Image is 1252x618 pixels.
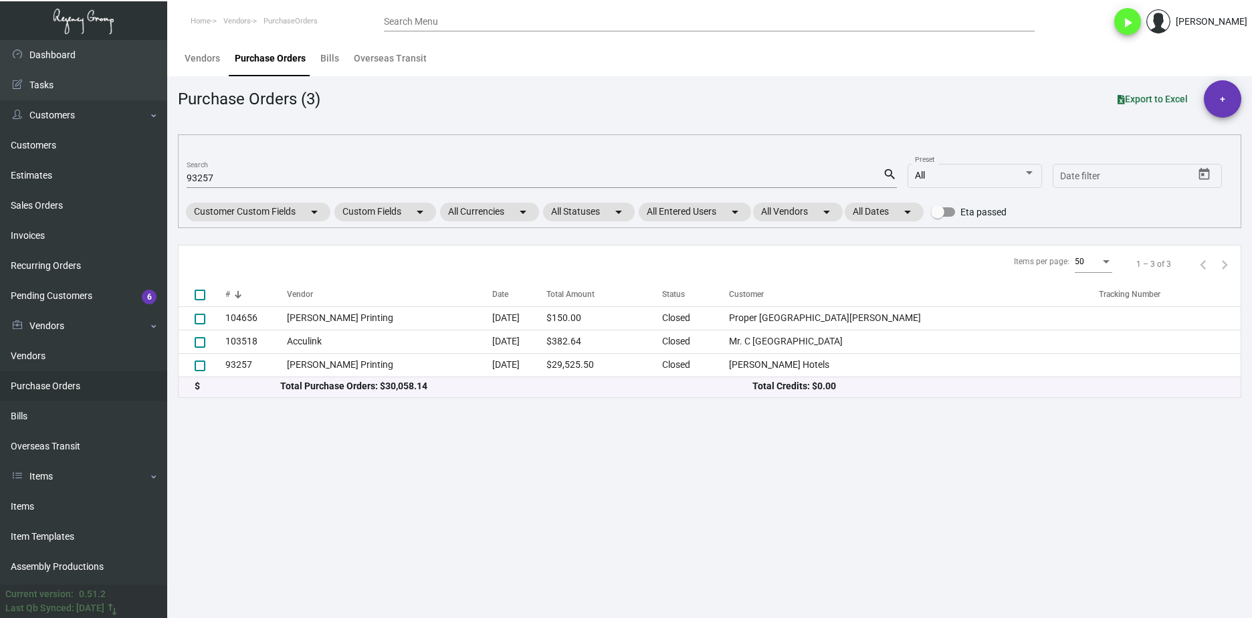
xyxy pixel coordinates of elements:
[287,330,492,353] td: Acculink
[1176,15,1247,29] div: [PERSON_NAME]
[1192,253,1214,275] button: Previous page
[662,353,729,377] td: Closed
[1075,257,1112,267] mat-select: Items per page:
[492,353,546,377] td: [DATE]
[727,204,743,220] mat-icon: arrow_drop_down
[915,170,925,181] span: All
[178,87,320,111] div: Purchase Orders (3)
[1120,15,1136,31] i: play_arrow
[287,288,313,300] div: Vendor
[1220,80,1225,118] span: +
[412,204,428,220] mat-icon: arrow_drop_down
[1107,87,1198,111] button: Export to Excel
[287,353,492,377] td: [PERSON_NAME] Printing
[1113,171,1177,182] input: End date
[225,288,230,300] div: #
[753,203,843,221] mat-chip: All Vendors
[225,330,287,353] td: 103518
[662,330,729,353] td: Closed
[287,288,492,300] div: Vendor
[515,204,531,220] mat-icon: arrow_drop_down
[639,203,751,221] mat-chip: All Entered Users
[195,379,280,393] div: $
[5,601,104,615] div: Last Qb Synced: [DATE]
[546,288,662,300] div: Total Amount
[845,203,924,221] mat-chip: All Dates
[1014,255,1069,268] div: Items per page:
[1099,288,1241,300] div: Tracking Number
[492,288,508,300] div: Date
[5,587,74,601] div: Current version:
[306,204,322,220] mat-icon: arrow_drop_down
[334,203,436,221] mat-chip: Custom Fields
[492,306,546,330] td: [DATE]
[729,288,764,300] div: Customer
[546,306,662,330] td: $150.00
[264,17,318,25] span: PurchaseOrders
[662,288,729,300] div: Status
[1075,257,1084,266] span: 50
[225,353,287,377] td: 93257
[1114,8,1141,35] button: play_arrow
[492,330,546,353] td: [DATE]
[1060,171,1102,182] input: Start date
[223,17,251,25] span: Vendors
[185,51,220,66] div: Vendors
[662,306,729,330] td: Closed
[1214,253,1235,275] button: Next page
[729,330,1099,353] td: Mr. C [GEOGRAPHIC_DATA]
[900,204,916,220] mat-icon: arrow_drop_down
[546,288,595,300] div: Total Amount
[1136,258,1171,270] div: 1 – 3 of 3
[1194,164,1215,185] button: Open calendar
[225,306,287,330] td: 104656
[280,379,752,393] div: Total Purchase Orders: $30,058.14
[1099,288,1160,300] div: Tracking Number
[1146,9,1170,33] img: admin@bootstrapmaster.com
[729,288,1099,300] div: Customer
[543,203,635,221] mat-chip: All Statuses
[546,330,662,353] td: $382.64
[235,51,306,66] div: Purchase Orders
[729,306,1099,330] td: Proper [GEOGRAPHIC_DATA][PERSON_NAME]
[1204,80,1241,118] button: +
[492,288,546,300] div: Date
[320,51,339,66] div: Bills
[883,167,897,183] mat-icon: search
[287,306,492,330] td: [PERSON_NAME] Printing
[546,353,662,377] td: $29,525.50
[354,51,427,66] div: Overseas Transit
[752,379,1225,393] div: Total Credits: $0.00
[79,587,106,601] div: 0.51.2
[440,203,539,221] mat-chip: All Currencies
[186,203,330,221] mat-chip: Customer Custom Fields
[960,204,1007,220] span: Eta passed
[191,17,211,25] span: Home
[662,288,685,300] div: Status
[225,288,287,300] div: #
[1118,94,1188,104] span: Export to Excel
[729,353,1099,377] td: [PERSON_NAME] Hotels
[819,204,835,220] mat-icon: arrow_drop_down
[611,204,627,220] mat-icon: arrow_drop_down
